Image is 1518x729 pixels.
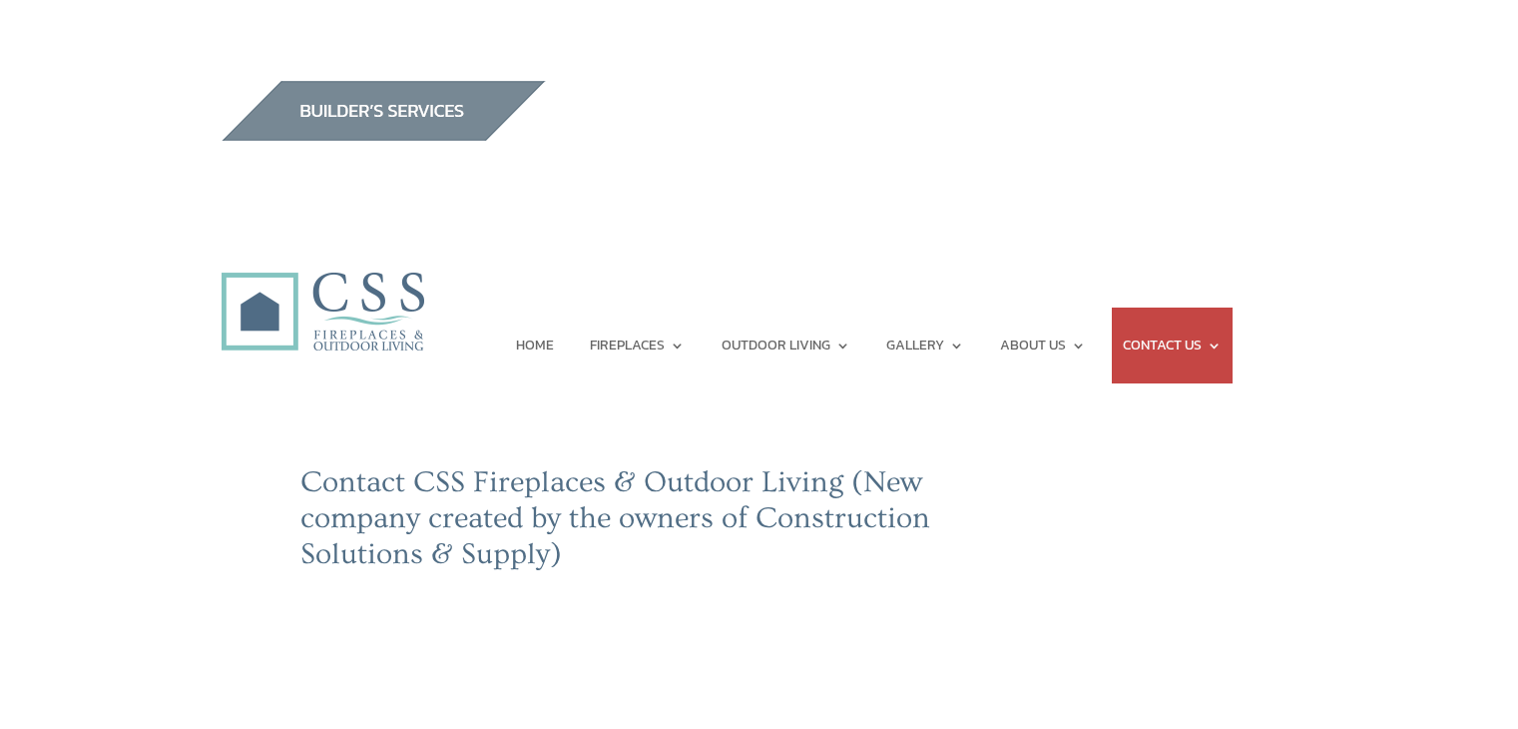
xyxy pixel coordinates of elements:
a: ABOUT US [1000,308,1086,383]
a: OUTDOOR LIVING [722,308,850,383]
img: builders_btn [221,81,546,141]
img: CSS Fireplaces & Outdoor Living (Formerly Construction Solutions & Supply)- Jacksonville Ormond B... [221,217,424,362]
a: GALLERY [886,308,964,383]
a: builder services construction supply [221,122,546,148]
h2: Contact CSS Fireplaces & Outdoor Living (New company created by the owners of Construction Soluti... [300,464,941,582]
a: FIREPLACES [590,308,685,383]
a: HOME [516,308,554,383]
a: CONTACT US [1123,308,1222,383]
